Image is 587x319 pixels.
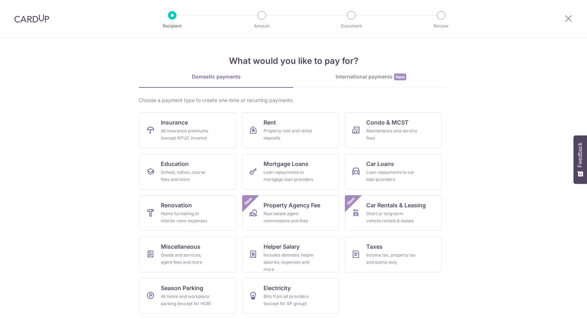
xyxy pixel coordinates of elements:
[345,195,442,231] a: Car Rentals & LeasingShort or long‑term vehicle rentals & leasesNew
[139,112,236,148] a: InsuranceAll insurance premiums (except NTUC Income)
[577,142,583,167] span: Feedback
[573,135,587,184] button: Feedback - Show survey
[161,210,212,224] div: Home furnishing or interior reno-expenses
[264,118,276,127] span: Rent
[161,252,212,266] div: Goods and services, agent fees and more
[242,278,339,314] a: ElectricityBills from all providers (except for SP group)
[394,74,406,80] span: New
[264,169,315,183] div: Loan repayments to mortgage loan providers
[366,201,426,209] span: Car Rentals & Leasing
[161,284,203,292] span: Season Parking
[139,154,236,189] a: EducationSchool, tuition, course fees and more
[161,293,212,307] div: All home and workplace parking (except for HDB)
[139,55,448,67] h4: What would you like to pay for?
[415,22,468,30] p: Review
[161,201,192,209] span: Renovation
[264,284,291,292] span: Electricity
[161,159,189,168] span: Education
[243,195,254,207] span: New
[161,169,212,183] div: School, tuition, course fees and more
[345,237,442,272] a: TaxesIncome tax, property tax and stamp duty
[366,242,383,251] span: Taxes
[161,118,188,127] span: Insurance
[366,210,418,224] div: Short or long‑term vehicle rentals & leases
[242,195,339,231] a: Property Agency FeeReal estate agent commissions and feesNew
[541,298,580,315] iframe: Opens a widget where you can find more information
[139,195,236,231] a: RenovationHome furnishing or interior reno-expenses
[345,112,442,148] a: Condo & MCSTMaintenance and service fees
[345,195,357,207] span: New
[139,97,448,104] div: Choose a payment type to create one-time or recurring payments.
[366,169,418,183] div: Loan repayments to car loan providers
[161,242,200,251] span: Miscellaneous
[146,22,199,30] p: Recipient
[161,127,212,142] div: All insurance premiums (except NTUC Income)
[264,252,315,273] div: Includes domestic helper salaries, expenses and more
[139,278,236,314] a: Season ParkingAll home and workplace parking (except for HDB)
[242,112,339,148] a: RentProperty rent and rental deposits
[264,159,308,168] span: Mortgage Loans
[242,154,339,189] a: Mortgage LoansLoan repayments to mortgage loan providers
[293,73,448,81] div: International payments
[242,237,339,272] a: Helper SalaryIncludes domestic helper salaries, expenses and more
[264,201,320,209] span: Property Agency Fee
[264,210,315,224] div: Real estate agent commissions and fees
[366,118,409,127] span: Condo & MCST
[14,14,49,23] img: CardUp
[235,22,288,30] p: Amount
[366,127,418,142] div: Maintenance and service fees
[139,237,236,272] a: MiscellaneousGoods and services, agent fees and more
[366,159,394,168] span: Car Loans
[264,293,315,307] div: Bills from all providers (except for SP group)
[345,154,442,189] a: Car LoansLoan repayments to car loan providers
[325,22,378,30] p: Document
[264,127,315,142] div: Property rent and rental deposits
[264,242,300,251] span: Helper Salary
[139,73,293,80] div: Domestic payments
[366,252,418,266] div: Income tax, property tax and stamp duty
